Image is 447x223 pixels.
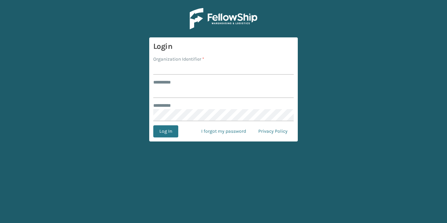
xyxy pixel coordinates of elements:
[190,8,257,29] img: Logo
[153,56,204,63] label: Organization Identifier
[252,125,294,137] a: Privacy Policy
[153,125,178,137] button: Log In
[195,125,252,137] a: I forgot my password
[153,41,294,52] h3: Login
